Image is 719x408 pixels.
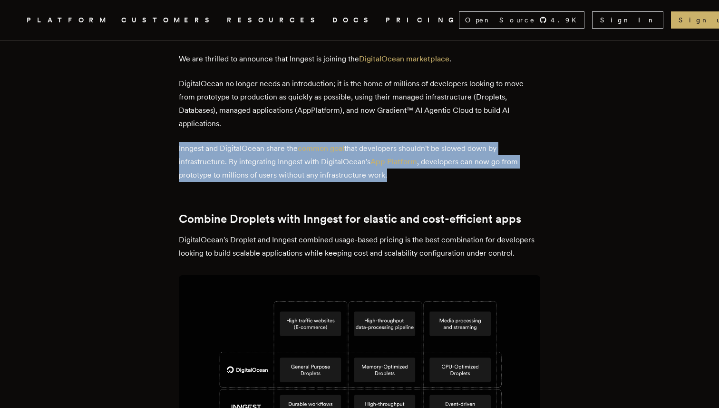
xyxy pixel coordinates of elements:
a: DigitalOcean marketplace [359,54,449,63]
h2: Combine Droplets with Inngest for elastic and cost-efficient apps [179,212,540,226]
a: Sign In [592,11,663,29]
a: PRICING [386,14,459,26]
p: Inngest and DigitalOcean share the that developers shouldn't be slowed down by infrastructure. By... [179,142,540,182]
p: DigitalOcean's Droplet and Inngest combined usage-based pricing is the best combination for devel... [179,233,540,260]
span: Open Source [465,15,535,25]
a: CUSTOMERS [121,14,215,26]
a: DOCS [332,14,374,26]
a: App Platform [370,157,417,166]
button: RESOURCES [227,14,321,26]
a: common goal [298,144,344,153]
p: DigitalOcean no longer needs an introduction; it is the home of millions of developers looking to... [179,77,540,130]
span: 4.9 K [551,15,582,25]
p: We are thrilled to announce that Inngest is joining the . [179,52,540,66]
button: PLATFORM [27,14,110,26]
